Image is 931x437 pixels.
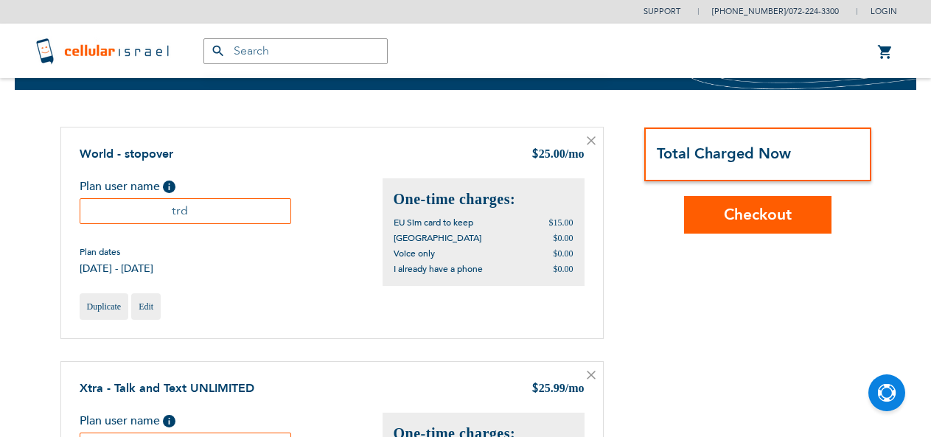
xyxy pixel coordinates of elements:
[531,147,539,164] span: $
[531,380,585,398] div: 25.99
[80,380,254,396] a: Xtra - Talk and Text UNLIMITED
[139,301,153,312] span: Edit
[712,6,786,17] a: [PHONE_NUMBER]
[394,263,483,275] span: I already have a phone
[394,189,573,209] h2: One-time charges:
[565,147,585,160] span: /mo
[394,232,481,244] span: [GEOGRAPHIC_DATA]
[80,178,160,195] span: Plan user name
[80,293,129,320] a: Duplicate
[684,196,831,234] button: Checkout
[565,382,585,394] span: /mo
[549,217,573,228] span: $15.00
[697,1,839,22] li: /
[394,217,473,228] span: EU Sim card to keep
[80,146,173,162] a: World - stopover
[87,301,122,312] span: Duplicate
[80,413,160,429] span: Plan user name
[644,6,680,17] a: Support
[531,146,585,164] div: 25.00
[554,248,573,259] span: $0.00
[789,6,839,17] a: 072-224-3300
[35,36,174,66] img: Cellular Israel
[724,204,792,226] span: Checkout
[554,233,573,243] span: $0.00
[554,264,573,274] span: $0.00
[131,293,161,320] a: Edit
[657,144,791,164] strong: Total Charged Now
[163,181,175,193] span: Help
[531,381,539,398] span: $
[871,6,897,17] span: Login
[394,248,435,259] span: Voice only
[203,38,388,64] input: Search
[163,415,175,427] span: Help
[80,246,153,258] span: Plan dates
[80,262,153,276] span: [DATE] - [DATE]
